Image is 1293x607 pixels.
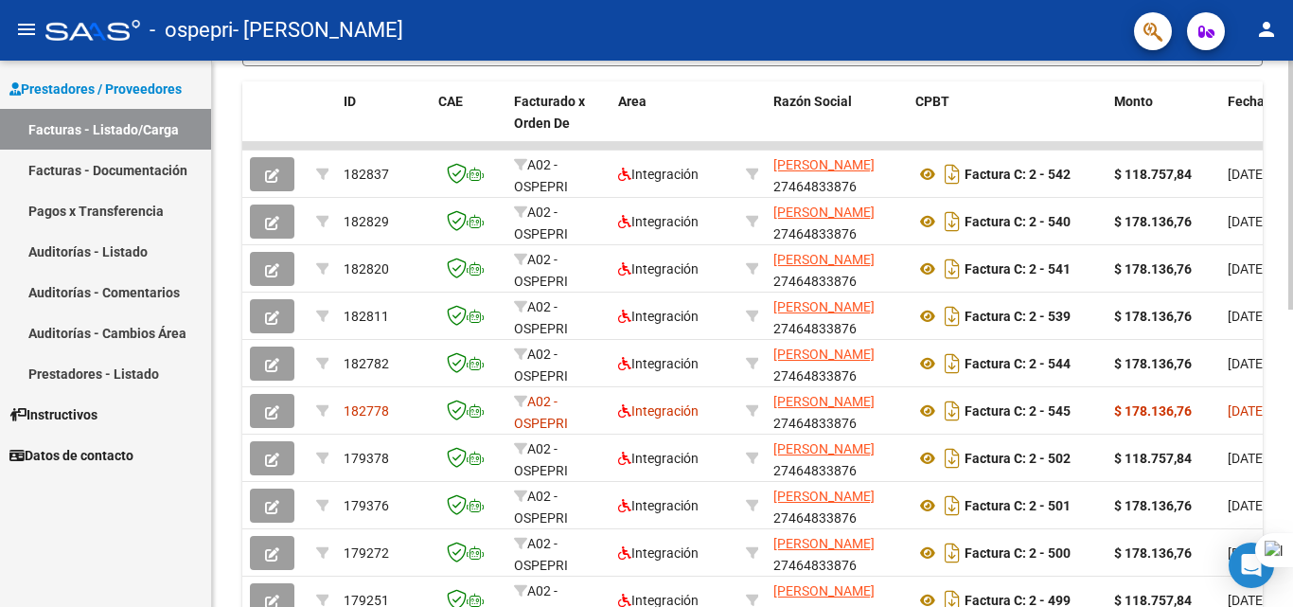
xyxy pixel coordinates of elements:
[344,309,389,324] span: 182811
[514,205,568,241] span: A02 - OSPEPRI
[618,261,699,277] span: Integración
[618,545,699,561] span: Integración
[1114,309,1192,324] strong: $ 178.136,76
[773,299,875,314] span: [PERSON_NAME]
[514,157,568,194] span: A02 - OSPEPRI
[1228,498,1266,513] span: [DATE]
[514,489,568,526] span: A02 - OSPEPRI
[618,167,699,182] span: Integración
[1114,261,1192,277] strong: $ 178.136,76
[965,261,1071,277] strong: Factura C: 2 - 541
[344,356,389,371] span: 182782
[773,438,900,478] div: 27464833876
[773,344,900,384] div: 27464833876
[431,81,506,165] datatable-header-cell: CAE
[514,252,568,289] span: A02 - OSPEPRI
[514,394,568,431] span: A02 - OSPEPRI
[344,498,389,513] span: 179376
[940,538,965,568] i: Descargar documento
[514,299,568,336] span: A02 - OSPEPRI
[1114,545,1192,561] strong: $ 178.136,76
[773,533,900,573] div: 27464833876
[9,445,133,466] span: Datos de contacto
[1228,261,1266,277] span: [DATE]
[1228,451,1266,466] span: [DATE]
[514,94,585,131] span: Facturado x Orden De
[1228,403,1266,419] span: [DATE]
[1255,18,1278,41] mat-icon: person
[1107,81,1220,165] datatable-header-cell: Monto
[233,9,403,51] span: - [PERSON_NAME]
[618,309,699,324] span: Integración
[611,81,738,165] datatable-header-cell: Area
[773,157,875,172] span: [PERSON_NAME]
[344,94,356,109] span: ID
[618,94,646,109] span: Area
[940,254,965,284] i: Descargar documento
[514,536,568,573] span: A02 - OSPEPRI
[1228,356,1266,371] span: [DATE]
[514,441,568,478] span: A02 - OSPEPRI
[1114,403,1192,419] strong: $ 178.136,76
[1228,214,1266,229] span: [DATE]
[344,451,389,466] span: 179378
[773,441,875,456] span: [PERSON_NAME]
[965,451,1071,466] strong: Factura C: 2 - 502
[618,451,699,466] span: Integración
[773,296,900,336] div: 27464833876
[965,167,1071,182] strong: Factura C: 2 - 542
[1228,167,1266,182] span: [DATE]
[773,202,900,241] div: 27464833876
[514,347,568,384] span: A02 - OSPEPRI
[344,214,389,229] span: 182829
[965,214,1071,229] strong: Factura C: 2 - 540
[773,154,900,194] div: 27464833876
[618,356,699,371] span: Integración
[773,252,875,267] span: [PERSON_NAME]
[150,9,233,51] span: - ospepri
[965,545,1071,561] strong: Factura C: 2 - 500
[1114,94,1153,109] span: Monto
[965,403,1071,419] strong: Factura C: 2 - 545
[506,81,611,165] datatable-header-cell: Facturado x Orden De
[1114,451,1192,466] strong: $ 118.757,84
[940,443,965,473] i: Descargar documento
[773,347,875,362] span: [PERSON_NAME]
[773,249,900,289] div: 27464833876
[344,167,389,182] span: 182837
[773,391,900,431] div: 27464833876
[9,79,182,99] span: Prestadores / Proveedores
[1229,543,1274,588] div: Open Intercom Messenger
[940,348,965,379] i: Descargar documento
[908,81,1107,165] datatable-header-cell: CPBT
[1114,498,1192,513] strong: $ 178.136,76
[940,301,965,331] i: Descargar documento
[940,491,965,521] i: Descargar documento
[773,94,852,109] span: Razón Social
[1114,356,1192,371] strong: $ 178.136,76
[1228,545,1266,561] span: [DATE]
[773,486,900,526] div: 27464833876
[915,94,949,109] span: CPBT
[965,356,1071,371] strong: Factura C: 2 - 544
[438,94,463,109] span: CAE
[618,403,699,419] span: Integración
[773,489,875,504] span: [PERSON_NAME]
[1114,167,1192,182] strong: $ 118.757,84
[344,403,389,419] span: 182778
[336,81,431,165] datatable-header-cell: ID
[344,261,389,277] span: 182820
[940,206,965,237] i: Descargar documento
[773,205,875,220] span: [PERSON_NAME]
[1228,309,1266,324] span: [DATE]
[965,498,1071,513] strong: Factura C: 2 - 501
[773,583,875,598] span: [PERSON_NAME]
[773,394,875,409] span: [PERSON_NAME]
[618,214,699,229] span: Integración
[15,18,38,41] mat-icon: menu
[1114,214,1192,229] strong: $ 178.136,76
[940,159,965,189] i: Descargar documento
[773,536,875,551] span: [PERSON_NAME]
[965,309,1071,324] strong: Factura C: 2 - 539
[618,498,699,513] span: Integración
